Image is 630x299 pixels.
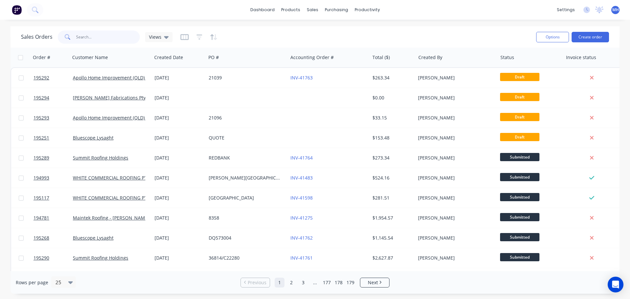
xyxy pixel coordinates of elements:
span: 195290 [33,255,49,261]
div: [PERSON_NAME] [418,115,491,121]
span: 195293 [33,115,49,121]
a: Bluescope Lysaght [73,235,114,241]
div: $33.15 [372,115,411,121]
span: Draft [500,93,539,101]
a: Previous page [241,279,270,286]
div: purchasing [322,5,351,15]
div: Order # [33,54,50,61]
span: Submitted [500,173,539,181]
a: INV-41761 [290,255,313,261]
a: INV-41483 [290,175,313,181]
span: Views [149,33,161,40]
a: Page 179 [346,278,355,288]
a: 195291 [33,268,73,288]
a: Apollo Home Improvement (QLD) Pty Ltd [73,115,161,121]
div: QUOTE [209,135,282,141]
div: [PERSON_NAME] [418,95,491,101]
div: [PERSON_NAME][GEOGRAPHIC_DATA] [209,175,282,181]
div: Total ($) [372,54,390,61]
div: [GEOGRAPHIC_DATA] [209,195,282,201]
div: [PERSON_NAME] [418,195,491,201]
a: Apollo Home Improvement (QLD) Pty Ltd [73,75,161,81]
a: Page 178 [334,278,344,288]
div: sales [304,5,322,15]
span: Draft [500,73,539,81]
span: 195289 [33,155,49,161]
div: [PERSON_NAME] [418,155,491,161]
a: 195117 [33,188,73,208]
div: [DATE] [155,175,203,181]
span: Submitted [500,153,539,161]
div: REDBANK [209,155,282,161]
div: Created By [418,54,442,61]
div: [DATE] [155,195,203,201]
a: 195293 [33,108,73,128]
a: 195294 [33,88,73,108]
span: Submitted [500,213,539,221]
input: Search... [76,31,140,44]
div: [DATE] [155,75,203,81]
a: 194993 [33,168,73,188]
div: DQ573004 [209,235,282,241]
div: [DATE] [155,235,203,241]
a: INV-41275 [290,215,313,221]
div: Customer Name [72,54,108,61]
span: Previous [248,279,266,286]
a: INV-41764 [290,155,313,161]
span: 194993 [33,175,49,181]
div: 21039 [209,75,282,81]
div: Open Intercom Messenger [608,277,623,292]
button: Create order [572,32,609,42]
div: [DATE] [155,215,203,221]
a: dashboard [247,5,278,15]
div: 36814/C22280 [209,255,282,261]
span: MH [612,7,619,13]
a: Maintek Roofing - [PERSON_NAME] [73,215,149,221]
a: 195289 [33,148,73,168]
div: [DATE] [155,155,203,161]
div: $263.34 [372,75,411,81]
div: $281.51 [372,195,411,201]
div: PO # [208,54,219,61]
button: Options [536,32,569,42]
div: [PERSON_NAME] [418,235,491,241]
div: Created Date [154,54,183,61]
a: Jump forward [310,278,320,288]
a: Page 1 is your current page [275,278,284,288]
span: 195294 [33,95,49,101]
a: 194781 [33,208,73,228]
a: Page 177 [322,278,332,288]
a: WHITE COMMERCIAL ROOFING PTY LTD [73,175,159,181]
a: 195290 [33,248,73,268]
div: [DATE] [155,255,203,261]
span: Draft [500,133,539,141]
a: WHITE COMMERCIAL ROOFING PTY LTD [73,195,159,201]
span: Rows per page [16,279,48,286]
a: INV-41762 [290,235,313,241]
div: Status [500,54,514,61]
ul: Pagination [238,278,392,288]
div: [PERSON_NAME] [418,255,491,261]
div: $1,954.57 [372,215,411,221]
img: Factory [12,5,22,15]
h1: Sales Orders [21,34,52,40]
div: [DATE] [155,115,203,121]
span: Next [368,279,378,286]
a: Next page [360,279,389,286]
a: INV-41598 [290,195,313,201]
div: 8358 [209,215,282,221]
span: Submitted [500,253,539,261]
div: $2,627.87 [372,255,411,261]
a: 195268 [33,228,73,248]
div: $153.48 [372,135,411,141]
a: Bluescope Lysaght [73,135,114,141]
a: Summit Roofing Holdings [73,255,128,261]
span: 195251 [33,135,49,141]
div: products [278,5,304,15]
a: INV-41763 [290,75,313,81]
div: settings [554,5,578,15]
span: 195117 [33,195,49,201]
span: Draft [500,113,539,121]
div: [PERSON_NAME] [418,135,491,141]
div: Invoice status [566,54,596,61]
